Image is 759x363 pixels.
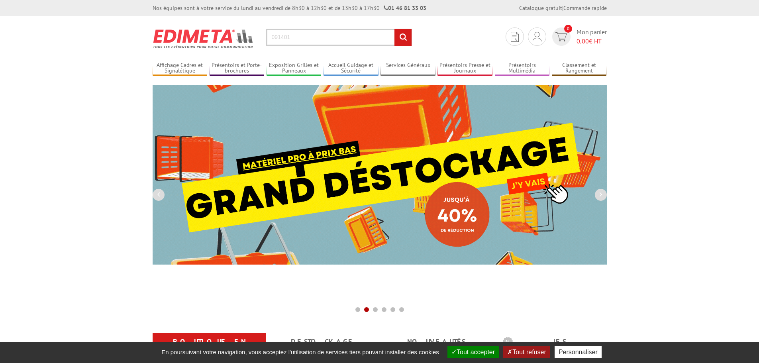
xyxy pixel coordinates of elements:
span: En poursuivant votre navigation, vous acceptez l'utilisation de services tiers pouvant installer ... [157,349,443,355]
a: Présentoirs et Porte-brochures [210,62,265,75]
button: Tout refuser [503,346,550,358]
span: 0 [564,25,572,33]
a: Accueil Guidage et Sécurité [324,62,379,75]
span: € HT [577,37,607,46]
a: Présentoirs Presse et Journaux [437,62,492,75]
button: Personnaliser (fenêtre modale) [555,346,602,358]
div: | [519,4,607,12]
img: devis rapide [511,32,519,42]
a: nouveautés [389,335,484,349]
input: Rechercher un produit ou une référence... [266,29,412,46]
b: Les promotions [503,335,602,351]
img: devis rapide [555,32,567,41]
a: Commande rapide [563,4,607,12]
img: devis rapide [533,32,541,41]
a: Services Généraux [380,62,435,75]
img: Présentoir, panneau, stand - Edimeta - PLV, affichage, mobilier bureau, entreprise [153,24,254,53]
a: Exposition Grilles et Panneaux [267,62,322,75]
a: Présentoirs Multimédia [495,62,550,75]
button: Tout accepter [447,346,499,358]
a: devis rapide 0 Mon panier 0,00€ HT [550,27,607,46]
input: rechercher [394,29,412,46]
a: Destockage [276,335,370,349]
span: 0,00 [577,37,589,45]
a: Affichage Cadres et Signalétique [153,62,208,75]
span: Mon panier [577,27,607,46]
a: Classement et Rangement [552,62,607,75]
a: Catalogue gratuit [519,4,562,12]
div: Nos équipes sont à votre service du lundi au vendredi de 8h30 à 12h30 et de 13h30 à 17h30 [153,4,426,12]
strong: 01 46 81 33 03 [384,4,426,12]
